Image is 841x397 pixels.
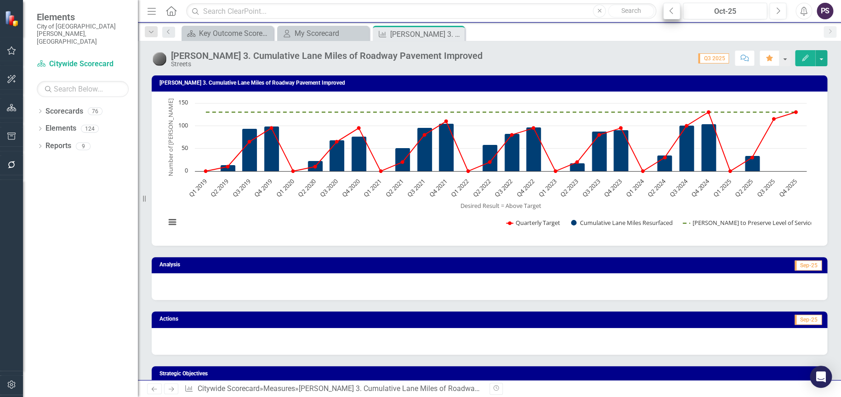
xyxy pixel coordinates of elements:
[646,177,667,199] text: Q2 2024
[352,137,367,172] path: Q4 2020, 77. Cumulative Lane Miles Resurfaced.
[427,177,449,199] text: Q4 2021
[506,219,561,227] button: Show Quarterly Target
[597,133,601,137] path: Q3 2023, 80. Quarterly Target.
[570,163,585,172] path: Q2 2023, 17.3. Cumulative Lane Miles Resurfaced.
[209,177,230,199] text: Q2 2019
[621,7,641,14] span: Search
[295,28,367,39] div: My Scorecard
[204,169,208,173] path: Q1 2019, 0. Quarterly Target.
[532,126,535,130] path: Q4 2022, 95. Quarterly Target.
[575,160,579,164] path: Q2 2023, 20. Quarterly Target.
[45,106,83,117] a: Scorecards
[624,177,645,199] text: Q1 2024
[777,177,798,199] text: Q4 2025
[263,384,295,393] a: Measures
[592,132,607,172] path: Q3 2023, 87.3. Cumulative Lane Miles Resurfaced.
[221,165,236,172] path: Q2 2019, 13.59. Cumulative Lane Miles Resurfaced.
[37,12,129,23] span: Elements
[580,177,602,199] text: Q3 2023
[417,128,432,172] path: Q3 2021, 96. Cumulative Lane Miles Resurfaced.
[161,98,811,236] svg: Interactive chart
[444,120,448,123] path: Q4 2021, 110. Quarterly Target.
[679,126,694,172] path: Q3 2024, 101. Cumulative Lane Miles Resurfaced.
[184,28,271,39] a: Key Outcome Scorecard
[460,201,541,210] text: Desired Result = Above Target
[185,166,188,174] text: 0
[536,177,558,199] text: Q1 2023
[37,59,129,69] a: Citywide Scorecard
[558,177,580,199] text: Q2 2023
[602,177,624,199] text: Q4 2023
[187,177,209,199] text: Q1 2019
[795,315,822,325] span: Sep-25
[614,130,629,172] path: Q4 2023, 90.9. Cumulative Lane Miles Resurfaced.
[554,169,557,173] path: Q1 2023, 0. Quarterly Target.
[171,51,483,61] div: [PERSON_NAME] 3. Cumulative Lane Miles of Roadway Pavement Improved
[493,177,514,199] text: Q3 2022
[340,177,362,199] text: Q4 2020
[668,177,689,199] text: Q3 2024
[488,160,492,164] path: Q2 2022, 20. Quarterly Target.
[264,127,279,172] path: Q4 2019, 98.62. Cumulative Lane Miles Resurfaced.
[335,140,339,144] path: Q3 2020, 65. Quarterly Target.
[159,371,823,377] h3: Strategic Objectives
[449,177,471,199] text: Q1 2022
[296,177,318,199] text: Q2 2020
[252,177,274,199] text: Q4 2019
[755,177,777,199] text: Q3 2025
[165,215,178,228] button: View chart menu, Chart
[226,165,230,168] path: Q2 2019, 10. Quarterly Target.
[657,155,672,172] path: Q2 2024, 35. Cumulative Lane Miles Resurfaced.
[516,219,560,227] text: Quarterly Target
[178,98,188,106] text: 150
[515,177,536,199] text: Q4 2022
[571,219,673,227] button: Show Cumulative Lane Miles Resurfaced
[692,219,818,227] text: [PERSON_NAME] to Preserve Level of Service B
[159,262,441,268] h3: Analysis
[526,127,541,172] path: Q4 2022, 96.57. Cumulative Lane Miles Resurfaced.
[166,98,175,176] text: Number of [PERSON_NAME]
[580,219,672,227] text: Cumulative Lane Miles Resurfaced
[186,3,656,19] input: Search ClearPoint...
[248,140,251,144] path: Q3 2019, 65. Quarterly Target.
[728,169,732,173] path: Q1 2025, 0. Quarterly Target.
[689,177,711,199] text: Q4 2024
[471,177,493,199] text: Q2 2022
[161,98,818,236] div: Chart. Highcharts interactive chart.
[198,384,260,393] a: Citywide Scorecard
[171,61,483,68] div: Streets
[330,140,345,172] path: Q3 2020, 68. Cumulative Lane Miles Resurfaced.
[685,124,688,128] path: Q3 2024, 100. Quarterly Target.
[45,123,76,134] a: Elements
[379,169,383,173] path: Q1 2021, 0. Quarterly Target.
[701,124,716,172] path: Q4 2024, 104. Cumulative Lane Miles Resurfaced.
[159,316,426,322] h3: Actions
[794,110,798,114] path: Q4 2025, 130. Quarterly Target.
[37,81,129,97] input: Search Below...
[405,177,427,199] text: Q3 2021
[683,3,767,19] button: Oct-25
[184,384,482,394] div: » »
[707,110,710,114] path: Q4 2024, 130. Quarterly Target.
[733,177,755,199] text: Q2 2025
[619,126,623,130] path: Q4 2023, 95. Quarterly Target.
[505,134,520,172] path: Q3 2022, 83.07. Cumulative Lane Miles Resurfaced.
[483,145,498,172] path: Q2 2022, 58.08. Cumulative Lane Miles Resurfaced.
[242,129,257,172] path: Q3 2019, 93.62. Cumulative Lane Miles Resurfaced.
[308,161,323,172] path: Q2 2020, 23. Cumulative Lane Miles Resurfaced.
[745,156,760,172] path: Q2 2025, 33.61. Cumulative Lane Miles Resurfaced.
[439,124,454,172] path: Q4 2021, 105. Cumulative Lane Miles Resurfaced.
[817,3,833,19] div: PS
[299,384,545,393] div: [PERSON_NAME] 3. Cumulative Lane Miles of Roadway Pavement Improved
[750,156,754,160] path: Q2 2025, 30. Quarterly Target.
[88,107,102,115] div: 76
[318,177,340,199] text: Q3 2020
[357,126,361,130] path: Q4 2020, 95. Quarterly Target.
[199,28,271,39] div: Key Outcome Scorecard
[698,53,729,63] span: Q3 2025
[810,366,832,388] div: Open Intercom Messenger
[772,117,776,121] path: Q3 2025, 115. Quarterly Target.
[466,169,470,173] path: Q1 2022, 0. Quarterly Target.
[510,133,514,137] path: Q3 2022, 80. Quarterly Target.
[663,156,667,160] path: Q2 2024, 30. Quarterly Target.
